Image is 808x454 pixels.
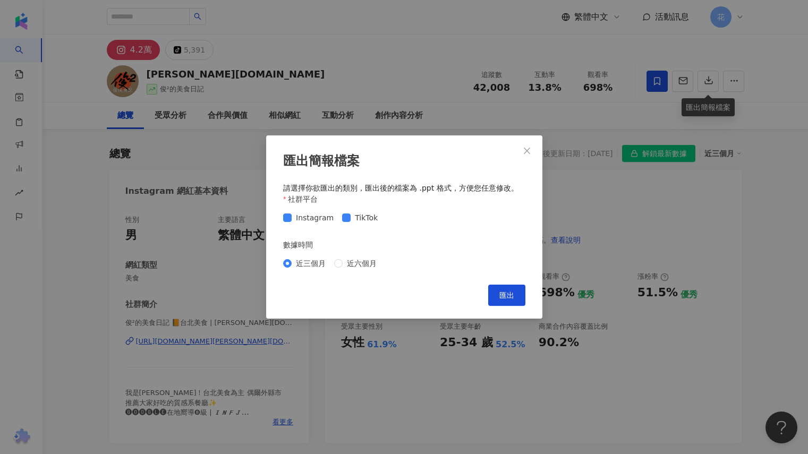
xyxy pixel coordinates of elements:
span: TikTok [351,212,382,224]
button: 匯出 [488,285,525,306]
label: 數據時間 [283,239,320,251]
span: close [523,147,531,155]
span: 近三個月 [292,258,330,269]
span: Instagram [292,212,338,224]
span: 近六個月 [343,258,381,269]
div: 匯出簡報檔案 [283,152,525,170]
button: Close [516,140,538,161]
div: 請選擇你欲匯出的類別，匯出後的檔案為 .ppt 格式，方便您任意修改。 [283,183,525,194]
label: 社群平台 [283,193,326,205]
span: 匯出 [499,291,514,299]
